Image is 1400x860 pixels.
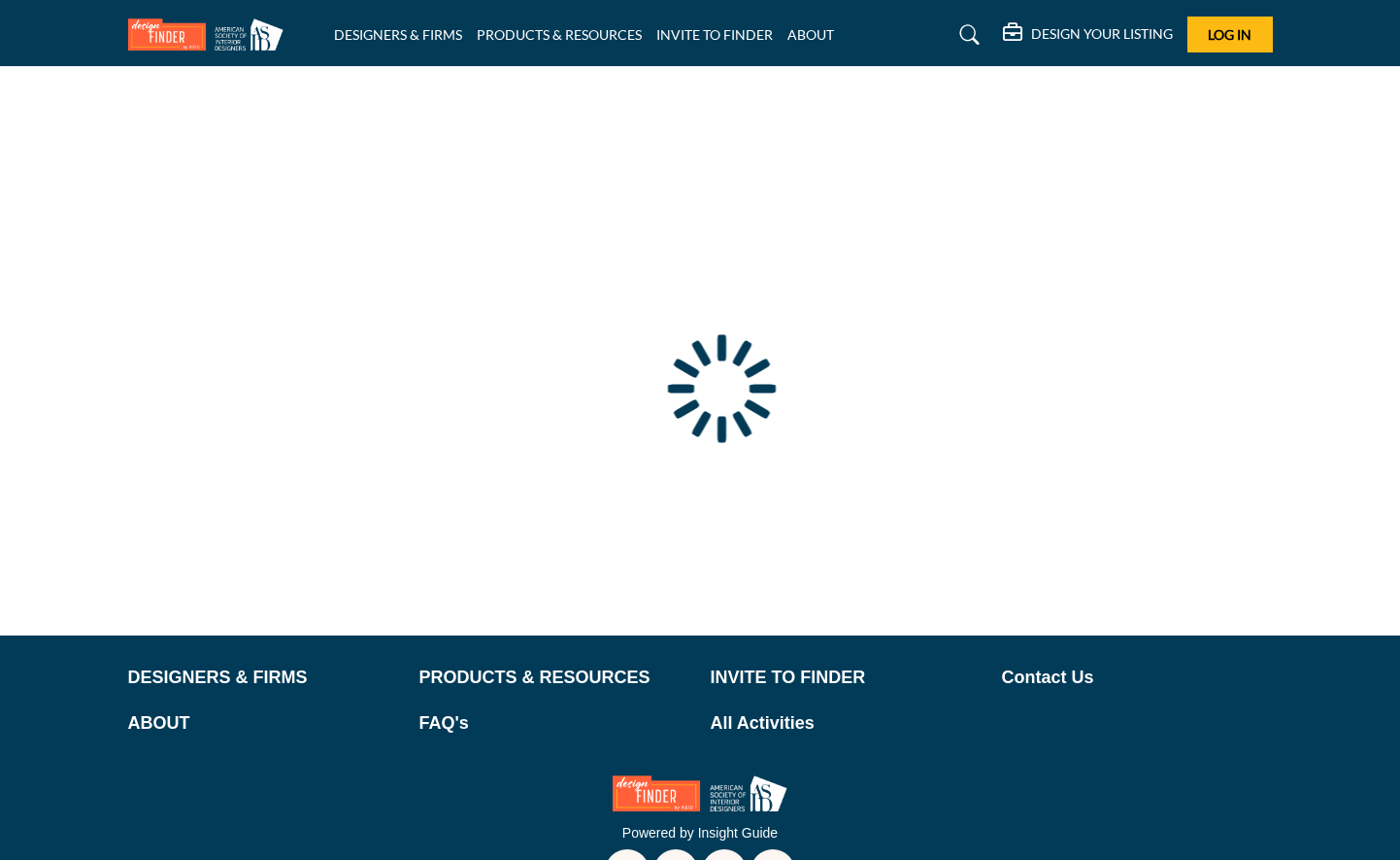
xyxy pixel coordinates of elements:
a: INVITE TO FINDER [656,26,773,43]
a: ABOUT [787,26,834,43]
a: PRODUCTS & RESOURCES [477,26,642,43]
a: FAQ's [419,710,690,737]
a: ABOUT [128,710,399,737]
button: Log In [1187,17,1273,52]
div: DESIGN YOUR LISTING [1003,23,1173,47]
a: INVITE TO FINDER [711,665,982,691]
a: PRODUCTS & RESOURCES [419,665,690,691]
a: DESIGNERS & FIRMS [128,665,399,691]
h5: DESIGN YOUR LISTING [1031,25,1173,43]
span: Log In [1208,26,1251,43]
a: All Activities [711,710,982,737]
img: Site Logo [128,18,293,51]
a: Search [941,19,992,51]
a: Powered by Insight Guide [622,825,778,841]
a: DESIGNERS & FIRMS [334,26,462,43]
a: Contact Us [1002,665,1273,691]
img: No Site Logo [613,775,787,811]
